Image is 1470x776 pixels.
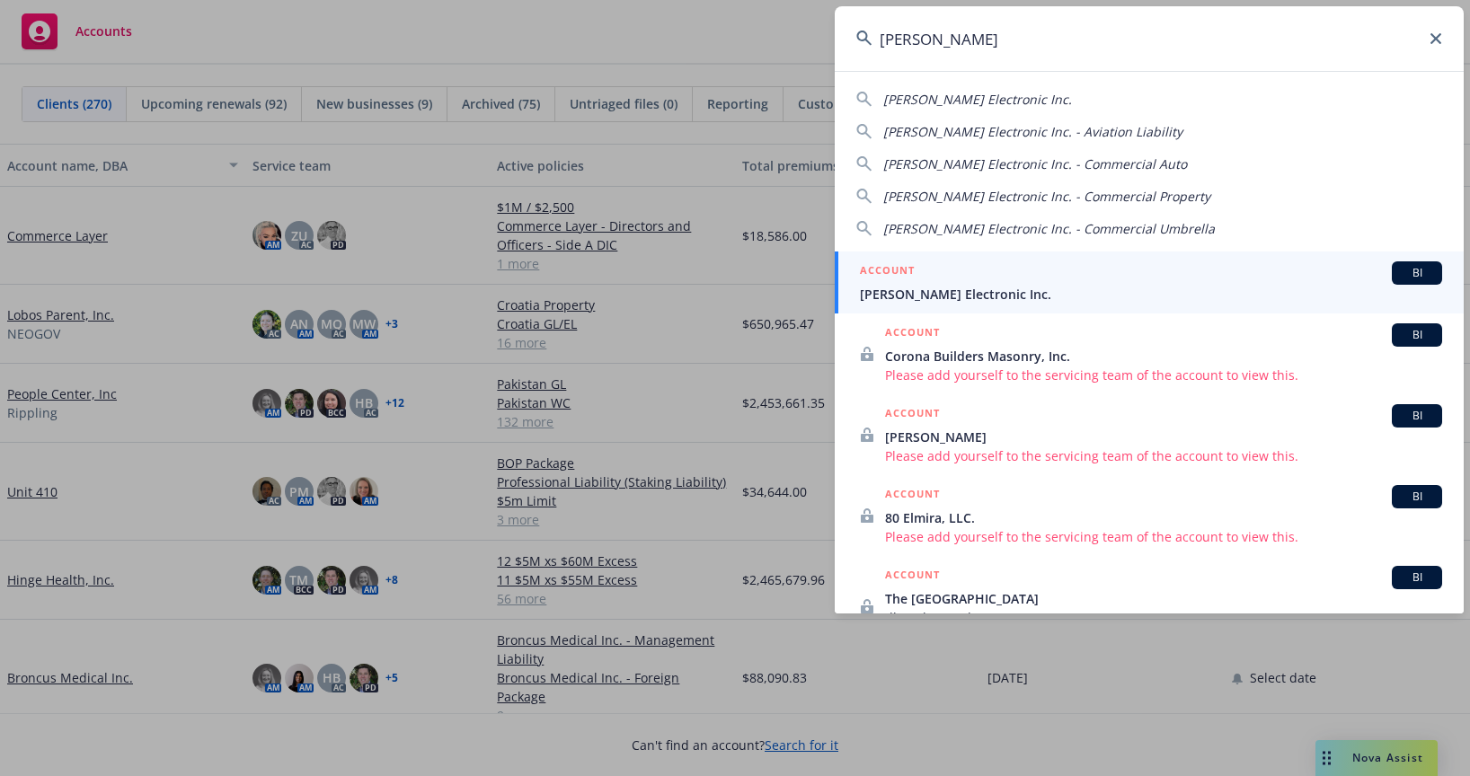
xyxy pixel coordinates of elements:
span: [PERSON_NAME] Electronic Inc. - Commercial Umbrella [883,220,1215,237]
span: Please add yourself to the servicing team of the account to view this. [885,446,1442,465]
span: [PERSON_NAME] Electronic Inc. - Commercial Auto [883,155,1187,172]
span: The [GEOGRAPHIC_DATA] [885,589,1442,608]
h5: ACCOUNT [885,323,940,345]
span: [PERSON_NAME] Electronic Inc. [883,91,1072,108]
h5: ACCOUNT [885,404,940,426]
span: [PERSON_NAME] Electronic Inc. [860,285,1442,304]
span: BI [1399,265,1435,281]
h5: ACCOUNT [885,485,940,507]
a: ACCOUNTBI[PERSON_NAME] Electronic Inc. [835,251,1464,313]
a: ACCOUNTBICorona Builders Masonry, Inc.Please add yourself to the servicing team of the account to... [835,313,1464,394]
span: BI [1399,327,1435,343]
a: ACCOUNTBI[PERSON_NAME]Please add yourself to the servicing team of the account to view this. [835,394,1464,475]
a: ACCOUNTBI80 Elmira, LLC.Please add yourself to the servicing team of the account to view this. [835,475,1464,556]
span: [PERSON_NAME] [885,428,1442,446]
span: BI [1399,408,1435,424]
h5: ACCOUNT [885,566,940,587]
span: BI [1399,489,1435,505]
span: [PERSON_NAME] Electronic Inc. - Aviation Liability [883,123,1182,140]
span: Please add yourself to the servicing team of the account to view this. [885,366,1442,384]
span: dba: The Academy [885,608,1442,627]
a: ACCOUNTBIThe [GEOGRAPHIC_DATA]dba: The Academy [835,556,1464,656]
h5: ACCOUNT [860,261,915,283]
input: Search... [835,6,1464,71]
span: 80 Elmira, LLC. [885,508,1442,527]
span: BI [1399,569,1435,586]
span: Please add yourself to the servicing team of the account to view this. [885,527,1442,546]
span: Corona Builders Masonry, Inc. [885,347,1442,366]
span: [PERSON_NAME] Electronic Inc. - Commercial Property [883,188,1210,205]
